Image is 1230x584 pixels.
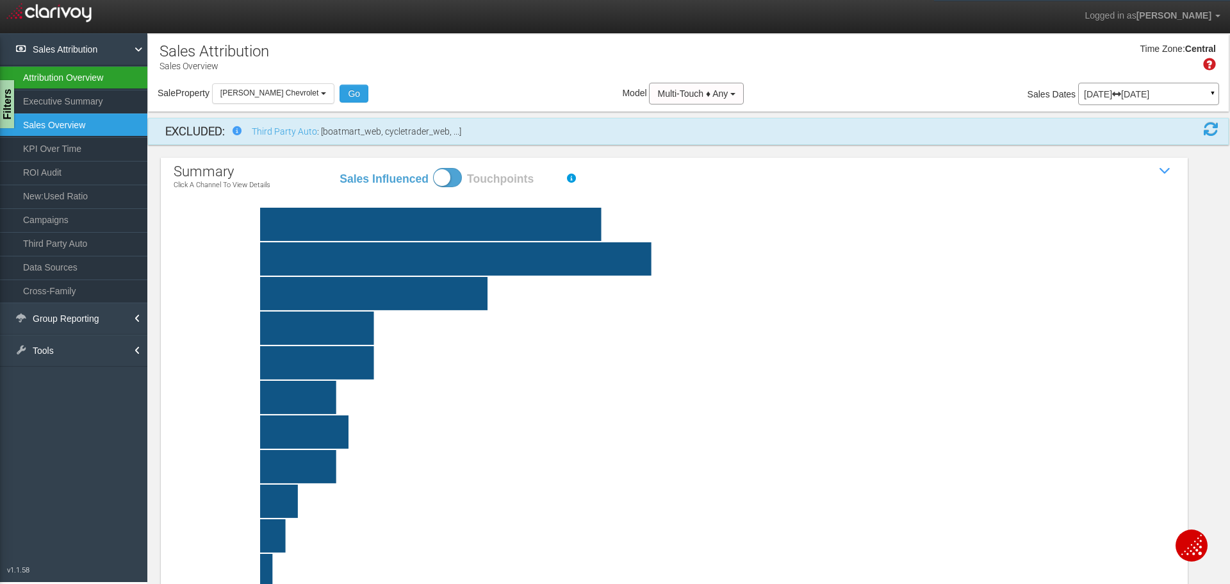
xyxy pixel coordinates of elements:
rect: social|7|5|0 [204,415,1206,449]
div: Domain: [DOMAIN_NAME] [33,33,141,44]
img: tab_keywords_by_traffic_grey.svg [127,74,138,85]
a: Logged in as[PERSON_NAME] [1075,1,1230,31]
a: Third Party Auto [252,126,317,137]
div: Time Zone: [1135,43,1185,56]
span: [PERSON_NAME] Chevrolet [220,88,318,97]
label: Sales Influenced [339,171,429,187]
rect: paid search|9|10|0 [204,312,1206,345]
div: Central [1185,43,1216,56]
img: logo_orange.svg [20,21,31,31]
span: : [boatmart_web, cycletrader_web, ...] [317,126,461,137]
img: website_grey.svg [20,33,31,44]
rect: website tools|27|40|0 [204,208,1206,241]
rect: direct|6|7|0 [204,381,1206,414]
strong: EXCLUDED: [165,124,225,138]
rect: third party auto|31|32|0 [204,242,1206,276]
label: Touchpoints [467,171,557,187]
rect: text|2|1|0 [204,519,1206,553]
button: Go [340,85,368,103]
div: v 4.0.24 [36,21,63,31]
a: ▼ [1207,86,1218,106]
h1: Sales Attribution [160,43,269,60]
p: [DATE] [DATE] [1084,90,1213,99]
span: Sales [1028,89,1050,99]
div: Keywords by Traffic [142,76,216,84]
span: Dates [1053,89,1076,99]
span: Logged in as [1085,10,1136,21]
span: Sale [158,88,176,98]
span: Multi-Touch ♦ Any [657,88,728,99]
rect: other|9|8|0 [204,346,1206,380]
i: Show / Hide Sales Attribution Chart [1156,162,1175,181]
p: Click a channel to view details [174,181,270,189]
div: Domain Overview [49,76,115,84]
span: [PERSON_NAME] [1136,10,1211,21]
rect: organic search|18|10|0 [204,277,1206,310]
img: tab_domain_overview_orange.svg [35,74,45,85]
button: [PERSON_NAME] Chevrolet [212,83,334,103]
rect: tier one|3|1|0 [204,485,1206,518]
rect: email|6|2|0 [204,450,1206,483]
p: Sales Overview [160,56,269,72]
button: Multi-Touch ♦ Any [649,83,744,104]
span: summary [174,163,234,179]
